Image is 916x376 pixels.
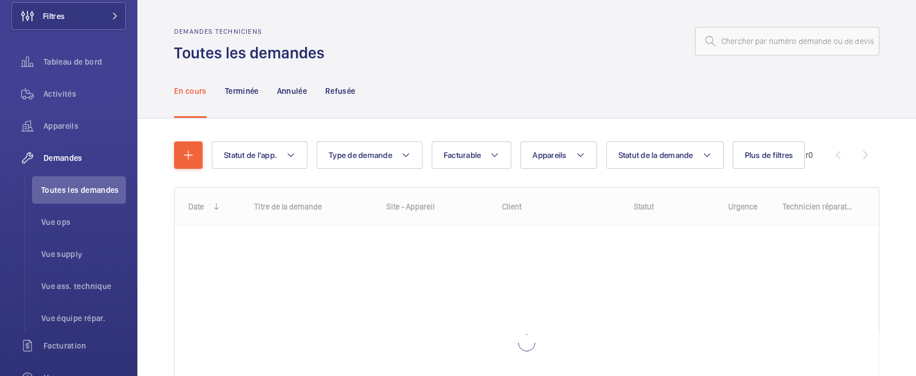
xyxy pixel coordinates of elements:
span: Type de demande [329,151,392,160]
button: Facturable [432,141,512,169]
span: Plus de filtres [745,151,793,160]
span: Appareils [44,120,126,132]
h2: Demandes techniciens [174,27,331,35]
span: Activités [44,88,126,100]
span: Facturation [44,340,126,351]
span: Filtres [43,10,65,22]
button: Appareils [520,141,597,169]
span: Vue supply [41,248,126,260]
span: Appareils [532,151,566,160]
button: Statut de la demande [606,141,724,169]
span: Demandes [44,152,126,164]
input: Chercher par numéro demande ou de devis [695,27,879,56]
span: Toutes les demandes [41,184,126,196]
p: Terminée [225,85,259,97]
span: Tableau de bord [44,56,126,68]
span: Vue ops [41,216,126,228]
button: Type de demande [317,141,423,169]
p: Annulée [277,85,307,97]
p: En cours [174,85,207,97]
span: Statut de la demande [618,151,693,160]
button: Filtres [11,2,126,30]
span: Statut de l'app. [224,151,277,160]
button: Plus de filtres [733,141,806,169]
span: Facturable [444,151,481,160]
h1: Toutes les demandes [174,42,331,64]
p: Refusée [325,85,355,97]
span: Vue ass. technique [41,280,126,292]
button: Statut de l'app. [212,141,307,169]
span: Vue équipe répar. [41,312,126,324]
